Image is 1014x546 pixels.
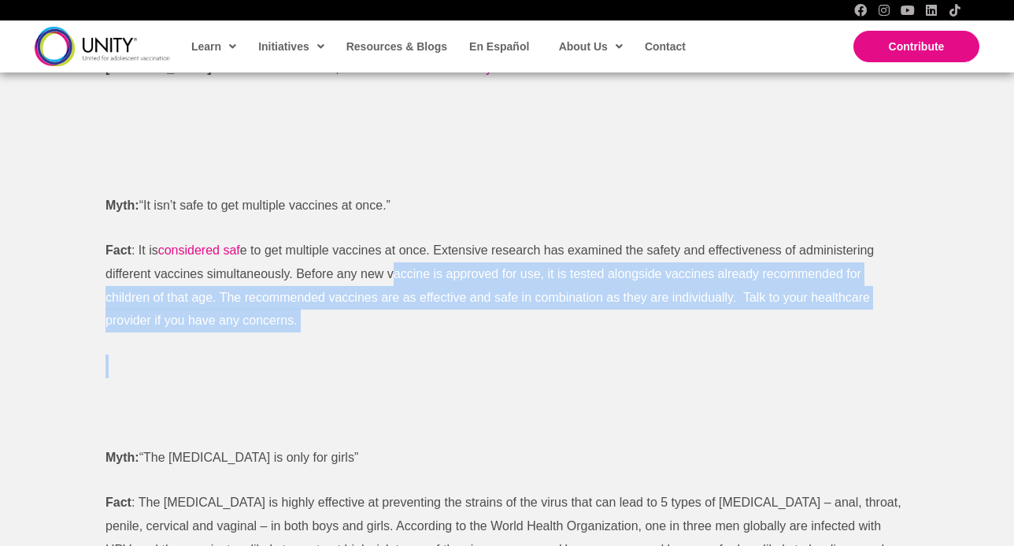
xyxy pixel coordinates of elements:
[559,35,623,58] span: About Us
[854,4,867,17] a: Facebook
[925,4,938,17] a: LinkedIn
[105,243,874,327] span: e to get multiple vaccines at once. Extensive research has examined the safety and effectiveness ...
[131,496,135,509] span: :
[339,28,453,65] a: Resources & Blogs
[158,243,240,257] a: considered saf
[105,496,131,509] b: Fact
[901,4,914,17] a: YouTube
[139,451,359,464] span: “The [MEDICAL_DATA] is only for girls”
[853,31,979,62] a: Contribute
[131,243,158,257] span: : It is
[191,35,236,58] span: Learn
[645,40,686,53] span: Contact
[949,4,961,17] a: TikTok
[461,28,535,65] a: En Español
[105,243,131,257] b: Fact
[551,28,629,65] a: About Us
[637,28,692,65] a: Contact
[878,4,890,17] a: Instagram
[889,40,945,53] span: Contribute
[105,451,139,464] b: Myth:
[258,35,324,58] span: Initiatives
[35,27,170,65] img: unity-logo-dark
[346,40,447,53] span: Resources & Blogs
[139,199,390,212] span: “It isn’t safe to get multiple vaccines at once.”
[469,40,529,53] span: En Español
[105,199,139,212] b: Myth:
